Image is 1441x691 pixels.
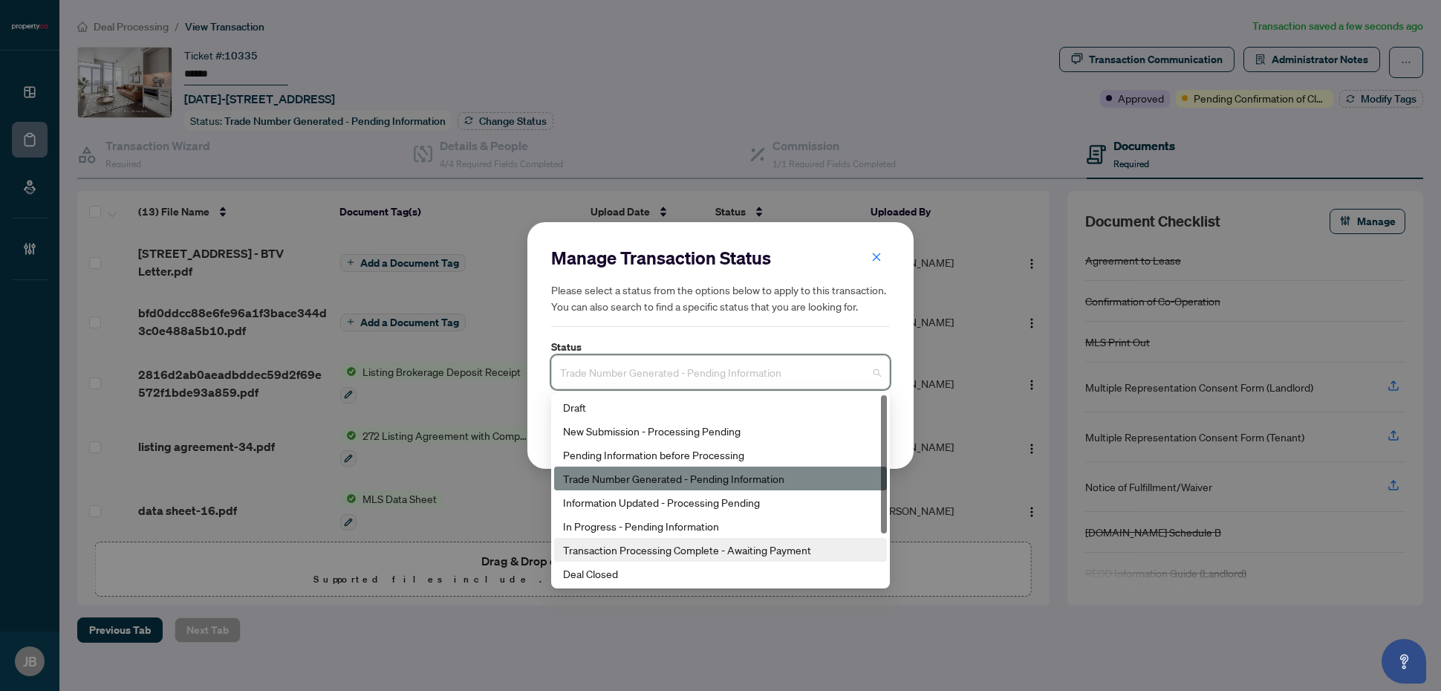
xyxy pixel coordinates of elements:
div: Information Updated - Processing Pending [554,490,887,514]
div: In Progress - Pending Information [554,514,887,538]
div: Trade Number Generated - Pending Information [554,467,887,490]
label: Status [551,339,890,355]
span: Trade Number Generated - Pending Information [560,358,881,386]
h2: Manage Transaction Status [551,246,890,270]
div: New Submission - Processing Pending [563,423,878,439]
div: Transaction Processing Complete - Awaiting Payment [563,542,878,558]
div: In Progress - Pending Information [563,518,878,534]
div: Pending Information before Processing [554,443,887,467]
div: Pending Information before Processing [563,447,878,463]
button: Open asap [1382,639,1426,684]
div: Trade Number Generated - Pending Information [563,470,878,487]
div: New Submission - Processing Pending [554,419,887,443]
div: Deal Closed [563,565,878,582]
h5: Please select a status from the options below to apply to this transaction. You can also search t... [551,282,890,314]
div: Deal Closed [554,562,887,585]
span: close [871,252,882,262]
div: Transaction Processing Complete - Awaiting Payment [554,538,887,562]
div: Draft [554,395,887,419]
div: Information Updated - Processing Pending [563,494,878,510]
div: Draft [563,399,878,415]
